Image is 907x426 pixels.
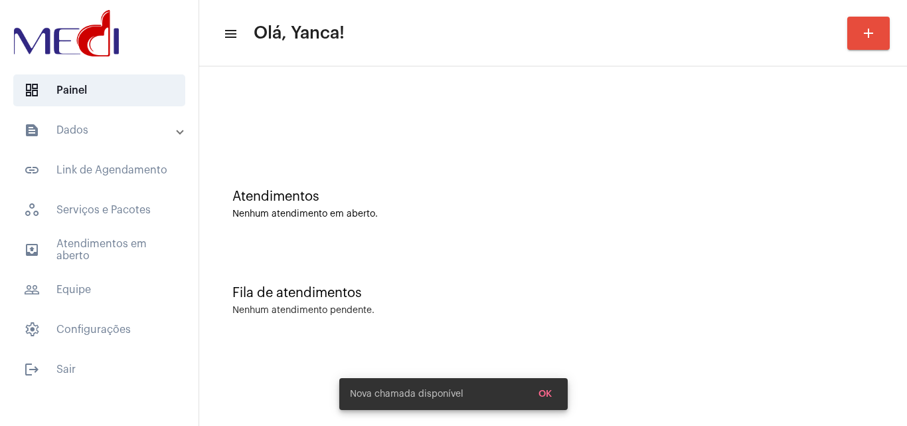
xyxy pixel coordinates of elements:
span: Link de Agendamento [13,154,185,186]
mat-icon: sidenav icon [24,362,40,377]
span: sidenav icon [24,202,40,218]
mat-icon: sidenav icon [223,26,236,42]
mat-icon: add [861,25,876,41]
span: sidenav icon [24,322,40,338]
mat-icon: sidenav icon [24,162,40,178]
div: Nenhum atendimento pendente. [232,306,374,316]
mat-panel-title: Dados [24,122,177,138]
div: Nenhum atendimento em aberto. [232,209,874,219]
span: Equipe [13,274,185,306]
span: Nova chamada disponível [350,387,463,401]
span: OK [538,389,552,399]
mat-icon: sidenav icon [24,242,40,258]
span: Olá, Yanca! [254,23,345,44]
span: Atendimentos em aberto [13,234,185,266]
mat-expansion-panel-header: sidenav iconDados [8,114,199,146]
span: Sair [13,354,185,385]
mat-icon: sidenav icon [24,122,40,138]
button: OK [528,382,562,406]
span: Painel [13,74,185,106]
div: Fila de atendimentos [232,286,874,300]
div: Atendimentos [232,189,874,204]
span: Serviços e Pacotes [13,194,185,226]
img: d3a1b5fa-500b-b90f-5a1c-719c20e9830b.png [11,7,122,60]
mat-icon: sidenav icon [24,282,40,298]
span: Configurações [13,314,185,346]
span: sidenav icon [24,82,40,98]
